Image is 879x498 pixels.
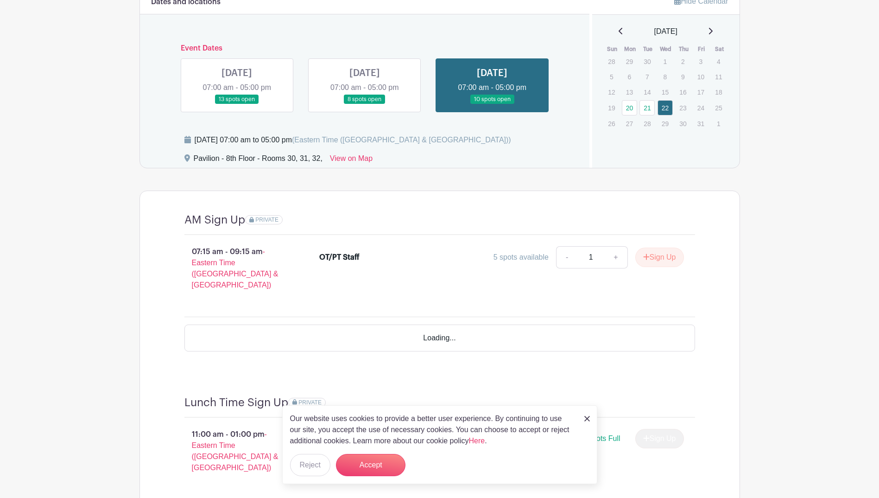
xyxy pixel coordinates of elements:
h6: Event Dates [173,44,556,53]
p: 07:15 am - 09:15 am [170,243,305,294]
a: View on Map [330,153,373,168]
th: Wed [657,45,675,54]
a: Here [469,437,485,445]
div: OT/PT Staff [319,252,360,263]
p: Our website uses cookies to provide a better user experience. By continuing to use our site, you ... [290,413,575,447]
th: Sun [603,45,621,54]
p: 9 [675,70,690,84]
p: 24 [693,101,708,115]
span: PRIVATE [255,217,278,223]
img: close_button-5f87c8562297e5c2d7936805f587ecaba9071eb48480494691a3f1689db116b3.svg [584,416,590,421]
p: 11 [711,70,726,84]
p: 27 [622,116,637,131]
p: 1 [658,54,673,69]
p: 23 [675,101,690,115]
button: Accept [336,454,405,476]
p: 13 [622,85,637,99]
p: 28 [639,116,655,131]
th: Fri [693,45,711,54]
p: 16 [675,85,690,99]
p: 10 [693,70,708,84]
a: 21 [639,100,655,115]
p: 5 [604,70,619,84]
span: - Eastern Time ([GEOGRAPHIC_DATA] & [GEOGRAPHIC_DATA]) [192,430,278,472]
p: 12 [604,85,619,99]
p: 1 [711,116,726,131]
th: Sat [710,45,728,54]
a: - [556,246,577,268]
button: Sign Up [635,248,684,267]
p: 11:00 am - 01:00 pm [170,425,305,477]
span: - Eastern Time ([GEOGRAPHIC_DATA] & [GEOGRAPHIC_DATA]) [192,248,278,289]
p: 31 [693,116,708,131]
span: (Eastern Time ([GEOGRAPHIC_DATA] & [GEOGRAPHIC_DATA])) [292,136,511,144]
p: 18 [711,85,726,99]
p: 19 [604,101,619,115]
span: [DATE] [654,26,677,37]
h4: AM Sign Up [184,213,245,227]
div: Loading... [184,325,695,351]
a: 22 [658,100,673,115]
a: 20 [622,100,637,115]
th: Thu [675,45,693,54]
button: Reject [290,454,330,476]
p: 15 [658,85,673,99]
p: 26 [604,116,619,131]
span: PRIVATE [298,399,322,406]
div: Pavilion - 8th Floor - Rooms 30, 31, 32, [194,153,323,168]
span: Spots Full [587,434,620,442]
p: 14 [639,85,655,99]
div: 5 spots available [493,252,549,263]
p: 30 [639,54,655,69]
th: Tue [639,45,657,54]
p: 28 [604,54,619,69]
p: 29 [622,54,637,69]
p: 17 [693,85,708,99]
th: Mon [621,45,639,54]
p: 29 [658,116,673,131]
h4: Lunch Time Sign Up [184,396,288,409]
p: 25 [711,101,726,115]
p: 2 [675,54,690,69]
p: 3 [693,54,708,69]
p: 6 [622,70,637,84]
p: 7 [639,70,655,84]
div: [DATE] 07:00 am to 05:00 pm [195,134,511,146]
p: 4 [711,54,726,69]
p: 30 [675,116,690,131]
p: 8 [658,70,673,84]
a: + [604,246,627,268]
